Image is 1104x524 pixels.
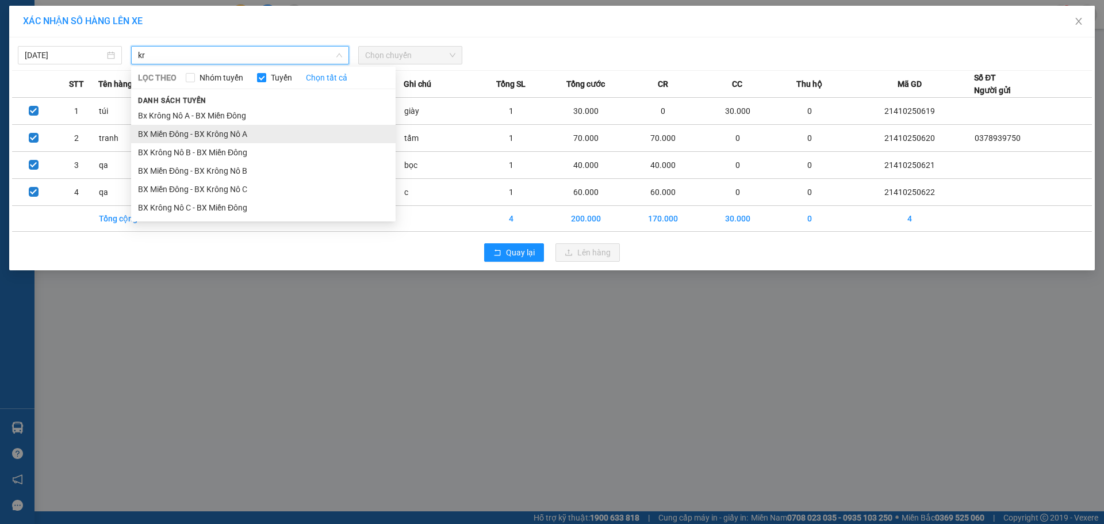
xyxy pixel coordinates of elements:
td: 0 [773,98,845,125]
td: 21410250619 [845,98,974,125]
li: BX Krông Nô C - BX Miền Đông [131,198,396,217]
td: 1 [475,98,547,125]
td: qa [98,179,170,206]
li: BX Miền Đông - BX Krông Nô A [131,125,396,143]
td: tranh [98,125,170,152]
span: 0378939750 [975,133,1021,143]
td: 30.000 [702,98,774,125]
td: qa [98,152,170,179]
input: 12/10/2025 [25,49,105,62]
td: c [404,179,476,206]
td: Tổng cộng [98,206,170,232]
td: 0 [773,179,845,206]
div: Số ĐT Người gửi [974,71,1011,97]
span: Nhóm tuyến [195,71,248,84]
td: 40.000 [624,152,702,179]
td: 2 [55,125,98,152]
span: Tên hàng [98,78,132,90]
td: 1 [475,125,547,152]
td: 0 [773,206,845,232]
td: 4 [55,179,98,206]
td: 200.000 [547,206,624,232]
span: STT [69,78,84,90]
span: Ghi chú [404,78,431,90]
td: 1 [55,98,98,125]
td: 60.000 [547,179,624,206]
span: down [336,52,343,59]
span: Chọn chuyến [365,47,455,64]
span: CR [658,78,668,90]
td: 30.000 [547,98,624,125]
td: 1 [475,152,547,179]
td: 21410250620 [845,125,974,152]
span: Tổng cước [566,78,605,90]
span: LỌC THEO [138,71,177,84]
td: 170.000 [624,206,702,232]
span: rollback [493,248,501,258]
span: Danh sách tuyến [131,95,213,106]
li: BX Krông Nô B - BX Miền Đông [131,143,396,162]
td: 21410250622 [845,179,974,206]
td: 0 [702,152,774,179]
td: tấm [404,125,476,152]
li: BX Miền Đông - BX Krông Nô B [131,162,396,180]
button: Close [1063,6,1095,38]
td: 0 [702,179,774,206]
td: 1 [475,179,547,206]
span: Tuyến [266,71,297,84]
td: 3 [55,152,98,179]
td: 70.000 [624,125,702,152]
a: Chọn tất cả [306,71,347,84]
td: 0 [773,152,845,179]
td: 60.000 [624,179,702,206]
td: 4 [475,206,547,232]
button: rollbackQuay lại [484,243,544,262]
td: 0 [624,98,702,125]
span: close [1074,17,1083,26]
span: XÁC NHẬN SỐ HÀNG LÊN XE [23,16,143,26]
td: 40.000 [547,152,624,179]
td: bọc [404,152,476,179]
td: giày [404,98,476,125]
td: 0 [773,125,845,152]
button: uploadLên hàng [555,243,620,262]
td: 21410250621 [845,152,974,179]
td: 0 [702,125,774,152]
td: túi [98,98,170,125]
td: 4 [845,206,974,232]
span: CC [732,78,742,90]
li: Bx Krông Nô A - BX Miền Đông [131,106,396,125]
td: 30.000 [702,206,774,232]
span: Tổng SL [496,78,526,90]
span: Quay lại [506,246,535,259]
span: Thu hộ [796,78,822,90]
span: Mã GD [898,78,922,90]
td: 70.000 [547,125,624,152]
li: BX Miền Đông - BX Krông Nô C [131,180,396,198]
